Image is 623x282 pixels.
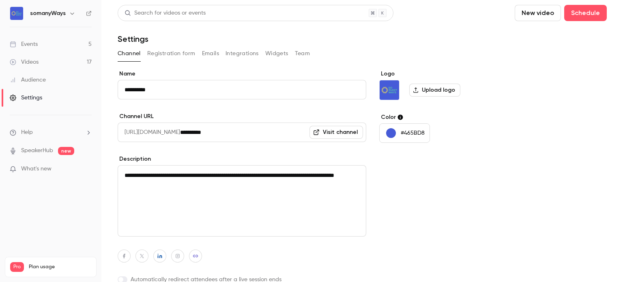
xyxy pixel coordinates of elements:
a: Visit channel [309,126,363,139]
div: Settings [10,94,42,102]
button: Integrations [226,47,259,60]
span: Plan usage [29,264,91,270]
button: Team [295,47,310,60]
button: Registration form [147,47,195,60]
label: Logo [379,70,504,78]
li: help-dropdown-opener [10,128,92,137]
button: Channel [118,47,141,60]
label: Name [118,70,366,78]
button: Schedule [564,5,607,21]
label: Upload logo [409,84,460,97]
div: Videos [10,58,39,66]
button: Emails [202,47,219,60]
p: #465BD8 [401,129,425,137]
label: Description [118,155,366,163]
h6: somanyWays [30,9,66,17]
button: Widgets [265,47,288,60]
span: [URL][DOMAIN_NAME] [118,123,180,142]
label: Channel URL [118,112,366,121]
span: Help [21,128,33,137]
div: Events [10,40,38,48]
button: New video [515,5,561,21]
a: SpeakerHub [21,146,53,155]
span: Pro [10,262,24,272]
button: #465BD8 [379,123,430,143]
img: somanyWays [380,80,399,100]
h1: Settings [118,34,148,44]
span: What's new [21,165,52,173]
div: Search for videos or events [125,9,206,17]
label: Color [379,113,504,121]
span: new [58,147,74,155]
div: Audience [10,76,46,84]
img: somanyWays [10,7,23,20]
